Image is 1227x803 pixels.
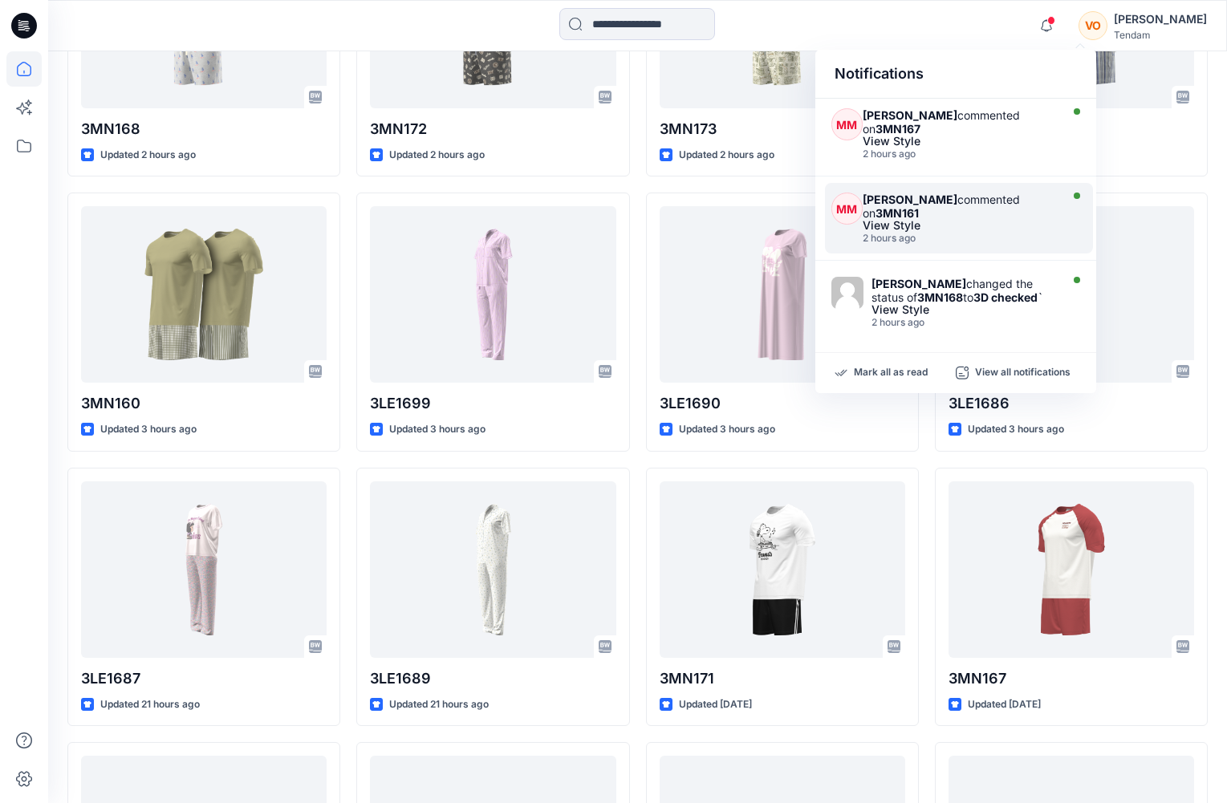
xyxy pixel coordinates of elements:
div: View Style [863,220,1055,231]
p: 3MN167 [949,667,1194,690]
a: 3MN167 [949,481,1194,658]
p: Updated 3 hours ago [968,421,1064,438]
div: Thursday, August 28, 2025 07:08 [863,233,1055,244]
p: Updated 21 hours ago [389,696,489,713]
p: Updated 3 hours ago [389,421,486,438]
p: 3MN172 [370,118,616,140]
div: MM [831,108,863,140]
p: View all notifications [975,366,1071,380]
p: 3LE1699 [370,392,616,415]
a: 3LE1687 [81,481,327,658]
p: 3LE1686 [949,392,1194,415]
strong: 3MN161 [876,206,919,220]
p: Updated 2 hours ago [100,147,196,164]
div: [PERSON_NAME] [1114,10,1207,29]
p: 3MN168 [81,118,327,140]
strong: 3MN167 [876,122,920,136]
p: 3MN173 [660,118,905,140]
a: 3MN160 [81,206,327,383]
div: View Style [863,136,1055,147]
div: changed the status of to ` [871,277,1056,304]
div: commented on [863,108,1055,136]
p: Updated 21 hours ago [100,696,200,713]
div: Thursday, August 28, 2025 07:09 [863,148,1055,160]
strong: [PERSON_NAME] [863,108,957,122]
a: 3LE1689 [370,481,616,658]
p: 3LE1687 [81,667,327,690]
div: Notifications [815,50,1096,99]
p: 3MN171 [660,667,905,690]
div: VO [1079,11,1107,40]
p: Updated 3 hours ago [100,421,197,438]
p: Updated 2 hours ago [389,147,485,164]
a: 3LE1699 [370,206,616,383]
p: Updated 3 hours ago [679,421,775,438]
p: Updated [DATE] [968,696,1041,713]
p: 3MN160 [81,392,327,415]
a: 3MN171 [660,481,905,658]
p: 3LE1690 [660,392,905,415]
strong: [PERSON_NAME] [871,277,966,290]
p: 3LE1689 [370,667,616,690]
a: 3LE1690 [660,206,905,383]
p: Updated [DATE] [679,696,752,713]
div: Tendam [1114,29,1207,41]
div: MM [831,193,863,225]
strong: 3D checked [973,290,1038,304]
div: Thursday, August 28, 2025 07:04 [871,317,1056,328]
strong: 3MN168 [917,290,963,304]
img: Marta Miquel [831,277,863,309]
div: View Style [871,304,1056,315]
p: Updated 2 hours ago [679,147,774,164]
strong: [PERSON_NAME] [863,193,957,206]
p: Mark all as read [854,366,928,380]
div: commented on [863,193,1055,220]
